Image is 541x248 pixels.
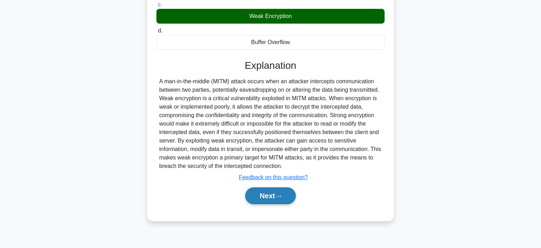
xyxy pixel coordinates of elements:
[245,187,296,204] button: Next
[239,174,308,180] a: Feedback on this question?
[158,28,162,34] span: d.
[156,9,385,24] div: Weak Encryption
[161,60,380,72] h3: Explanation
[158,1,162,7] span: c.
[159,77,382,170] div: A man-in-the-middle (MITM) attack occurs when an attacker intercepts communication between two pa...
[156,35,385,50] div: Buffer Overflow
